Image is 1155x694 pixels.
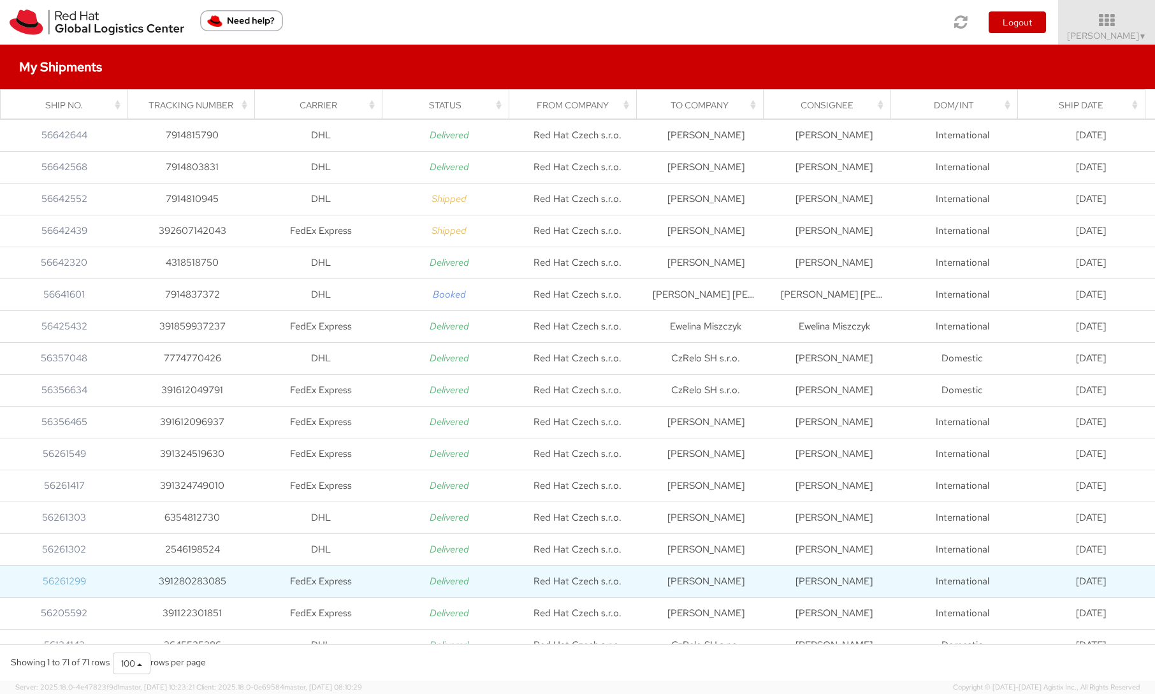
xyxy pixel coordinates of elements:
td: International [898,311,1026,343]
td: Red Hat Czech s.r.o. [513,311,641,343]
span: Server: 2025.18.0-4e47823f9d1 [15,683,194,691]
td: Ewelina Miszczyk [642,311,770,343]
i: Shipped [432,224,467,237]
td: [PERSON_NAME] [770,598,898,630]
div: Status [393,99,505,112]
a: 56425432 [41,320,87,333]
td: 7914837372 [128,279,256,311]
td: [DATE] [1027,630,1155,661]
a: 56357048 [41,352,87,365]
td: 7914803831 [128,152,256,184]
div: Tracking Number [139,99,251,112]
td: [PERSON_NAME] [642,184,770,215]
td: [PERSON_NAME] [642,470,770,502]
td: International [898,598,1026,630]
td: Red Hat Czech s.r.o. [513,438,641,470]
td: [DATE] [1027,438,1155,470]
td: Domestic [898,375,1026,407]
button: Logout [989,11,1046,33]
td: [PERSON_NAME] [770,566,898,598]
i: Delivered [430,161,469,173]
td: [DATE] [1027,120,1155,152]
td: FedEx Express [257,438,385,470]
td: 7914815790 [128,120,256,152]
td: [PERSON_NAME] [642,120,770,152]
div: Ship Date [1029,99,1141,112]
td: [PERSON_NAME] [PERSON_NAME] [642,279,770,311]
i: Delivered [430,129,469,141]
i: Delivered [430,479,469,492]
td: Domestic [898,630,1026,661]
i: Delivered [430,384,469,396]
a: 56261303 [42,511,86,524]
td: DHL [257,630,385,661]
td: 7774770426 [128,343,256,375]
td: International [898,152,1026,184]
td: [PERSON_NAME] [770,470,898,502]
td: International [898,566,1026,598]
td: Red Hat Czech s.r.o. [513,598,641,630]
td: FedEx Express [257,598,385,630]
button: 100 [113,653,150,674]
i: Delivered [430,575,469,588]
td: [PERSON_NAME] [770,438,898,470]
div: Carrier [266,99,378,112]
td: [DATE] [1027,534,1155,566]
td: [PERSON_NAME] [770,534,898,566]
td: [DATE] [1027,470,1155,502]
i: Delivered [430,416,469,428]
i: Delivered [430,511,469,524]
span: [PERSON_NAME] [1067,30,1147,41]
td: Red Hat Czech s.r.o. [513,502,641,534]
i: Booked [433,288,466,301]
h4: My Shipments [19,60,102,74]
td: [DATE] [1027,407,1155,438]
div: rows per page [113,653,206,674]
div: To Company [648,99,759,112]
td: DHL [257,120,385,152]
td: [PERSON_NAME] [770,630,898,661]
td: Red Hat Czech s.r.o. [513,247,641,279]
a: 56356634 [41,384,87,396]
td: 391859937237 [128,311,256,343]
img: rh-logistics-00dfa346123c4ec078e1.svg [10,10,184,35]
td: Red Hat Czech s.r.o. [513,343,641,375]
i: Delivered [430,639,469,651]
td: [PERSON_NAME] [770,247,898,279]
td: [PERSON_NAME] [642,407,770,438]
a: 56261417 [44,479,85,492]
td: [DATE] [1027,566,1155,598]
td: DHL [257,534,385,566]
td: FedEx Express [257,407,385,438]
td: 392607142043 [128,215,256,247]
td: [PERSON_NAME] [642,502,770,534]
span: master, [DATE] 08:10:29 [284,683,362,691]
td: [DATE] [1027,502,1155,534]
td: 6354812730 [128,502,256,534]
td: FedEx Express [257,215,385,247]
td: [DATE] [1027,311,1155,343]
td: DHL [257,343,385,375]
button: Need help? [200,10,283,31]
a: 56356465 [41,416,87,428]
span: master, [DATE] 10:23:21 [119,683,194,691]
td: Red Hat Czech s.r.o. [513,120,641,152]
div: Consignee [775,99,887,112]
td: International [898,184,1026,215]
td: DHL [257,152,385,184]
a: 56642568 [41,161,87,173]
td: [PERSON_NAME] [PERSON_NAME] [770,279,898,311]
td: International [898,247,1026,279]
div: From Company [521,99,632,112]
td: CzRelo SH s.r.o. [642,630,770,661]
i: Delivered [430,543,469,556]
span: ▼ [1139,31,1147,41]
div: Ship No. [12,99,124,112]
td: [PERSON_NAME] [642,215,770,247]
td: [PERSON_NAME] [770,502,898,534]
td: FedEx Express [257,470,385,502]
td: [PERSON_NAME] [770,343,898,375]
td: International [898,215,1026,247]
td: 391324519630 [128,438,256,470]
td: 391612096937 [128,407,256,438]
